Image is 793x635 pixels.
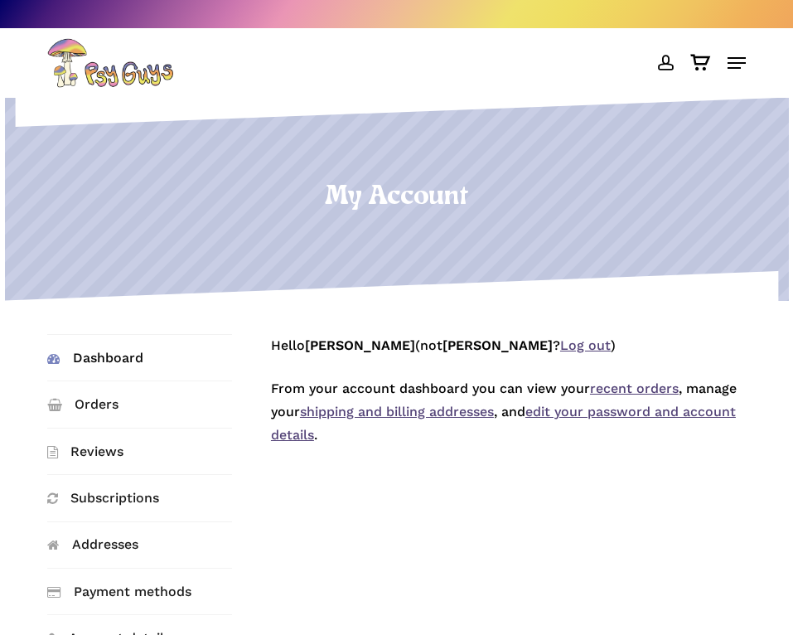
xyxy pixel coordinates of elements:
[47,569,232,614] a: Payment methods
[47,38,173,88] img: PsyGuys
[300,404,494,419] a: shipping and billing addresses
[47,381,232,427] a: Orders
[560,337,611,353] a: Log out
[47,335,232,381] a: Dashboard
[47,429,232,474] a: Reviews
[47,522,232,568] a: Addresses
[442,337,553,353] strong: [PERSON_NAME]
[590,381,679,396] a: recent orders
[728,55,746,71] a: Navigation Menu
[682,38,719,88] a: Cart
[271,377,746,467] p: From your account dashboard you can view your , manage your , and .
[47,475,232,521] a: Subscriptions
[305,337,415,353] strong: [PERSON_NAME]
[271,334,746,377] p: Hello (not ? )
